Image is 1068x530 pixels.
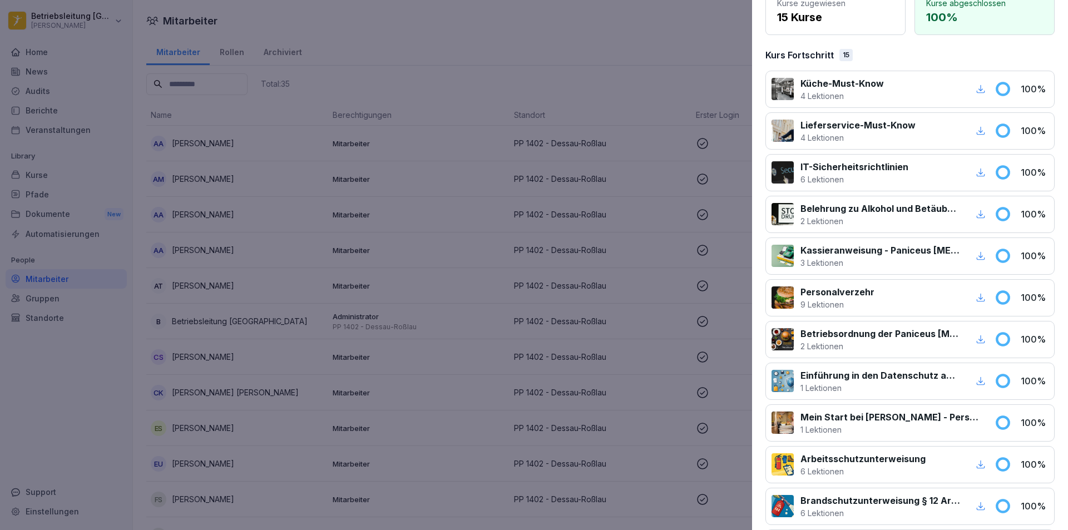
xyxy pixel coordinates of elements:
[800,327,960,340] p: Betriebsordnung der Paniceus [MEDICAL_DATA] Systemzentrale
[800,132,916,143] p: 4 Lektionen
[1021,499,1049,513] p: 100 %
[765,48,834,62] p: Kurs Fortschritt
[800,160,908,174] p: IT-Sicherheitsrichtlinien
[800,257,960,269] p: 3 Lektionen
[800,424,981,435] p: 1 Lektionen
[1021,249,1049,262] p: 100 %
[1021,374,1049,388] p: 100 %
[1021,291,1049,304] p: 100 %
[800,340,960,352] p: 2 Lektionen
[800,452,926,465] p: Arbeitsschutzunterweisung
[800,118,916,132] p: Lieferservice-Must-Know
[1021,166,1049,179] p: 100 %
[800,90,884,102] p: 4 Lektionen
[800,299,874,310] p: 9 Lektionen
[800,77,884,90] p: Küche-Must-Know
[800,369,960,382] p: Einführung in den Datenschutz am Arbeitsplatz nach Art. 13 ff. DSGVO
[777,9,894,26] p: 15 Kurse
[800,215,960,227] p: 2 Lektionen
[1021,207,1049,221] p: 100 %
[800,174,908,185] p: 6 Lektionen
[1021,416,1049,429] p: 100 %
[800,382,960,394] p: 1 Lektionen
[800,494,960,507] p: Brandschutzunterweisung § 12 ArbSchG
[800,244,960,257] p: Kassieranweisung - Paniceus [MEDICAL_DATA] Systemzentrale GmbH
[800,202,960,215] p: Belehrung zu Alkohol und Betäubungsmitteln am Arbeitsplatz
[800,410,981,424] p: Mein Start bei [PERSON_NAME] - Personalfragebogen
[839,49,853,61] div: 15
[1021,82,1049,96] p: 100 %
[926,9,1043,26] p: 100 %
[1021,124,1049,137] p: 100 %
[1021,333,1049,346] p: 100 %
[800,285,874,299] p: Personalverzehr
[1021,458,1049,471] p: 100 %
[800,507,960,519] p: 6 Lektionen
[800,465,926,477] p: 6 Lektionen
